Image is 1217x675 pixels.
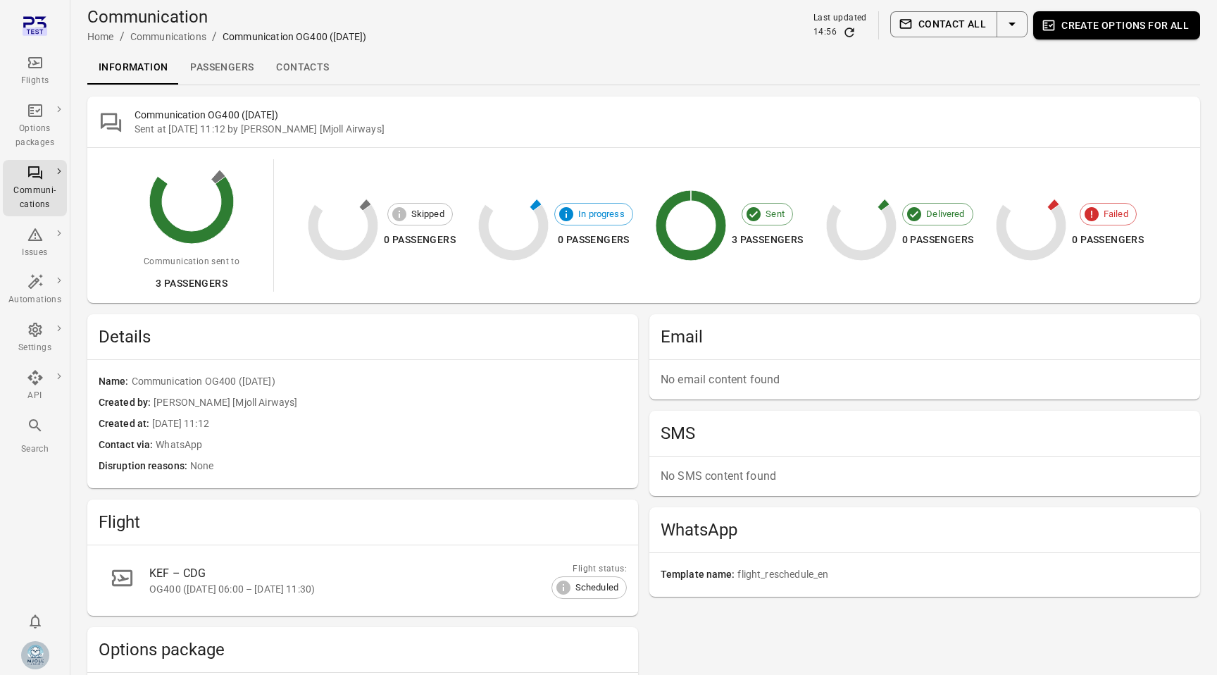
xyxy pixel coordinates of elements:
p: No SMS content found [661,468,1189,485]
div: 0 passengers [384,231,456,249]
span: flight_reschedule_en [737,567,1189,583]
div: Last updated [813,11,867,25]
button: Contact all [890,11,997,37]
div: 3 passengers [144,275,239,292]
span: Contact via [99,438,156,453]
span: Disruption reasons [99,459,190,474]
a: Passengers [179,51,265,85]
div: Options packages [8,122,61,150]
span: Created by [99,395,154,411]
span: [DATE] 11:12 [152,416,627,432]
div: 0 passengers [902,231,974,249]
div: OG400 ([DATE] 06:00 – [DATE] 11:30) [149,582,593,596]
h2: Communication OG400 ([DATE]) [135,108,1189,122]
span: Skipped [404,207,452,221]
h2: Flight [99,511,627,533]
div: KEF – CDG [149,565,593,582]
div: Communication sent to [144,255,239,269]
div: Sent at [DATE] 11:12 by [PERSON_NAME] [Mjoll Airways] [135,122,1189,136]
span: Template name [661,567,737,583]
div: Split button [890,11,1028,37]
a: Home [87,31,114,42]
h1: Communication [87,6,366,28]
div: Search [8,442,61,457]
div: Flight status: [551,562,627,576]
h2: Email [661,326,1189,348]
button: Search [3,413,67,460]
a: Settings [3,317,67,359]
span: None [190,459,627,474]
button: Notifications [21,607,49,636]
span: Communication OG400 ([DATE]) [132,374,627,390]
button: Refresh data [842,25,856,39]
span: Delivered [918,207,972,221]
div: Communications [130,30,206,44]
span: Details [99,326,627,348]
a: API [3,365,67,407]
a: Flights [3,50,67,92]
h2: SMS [661,422,1189,445]
span: [PERSON_NAME] [Mjoll Airways] [154,395,627,411]
div: Communication OG400 ([DATE]) [223,30,366,44]
span: Sent [758,207,792,221]
a: Communi-cations [3,160,67,216]
img: Mjoll-Airways-Logo.webp [21,641,49,669]
div: API [8,389,61,403]
div: Local navigation [87,51,1200,85]
a: Issues [3,222,67,264]
button: Create options for all [1033,11,1200,39]
span: In progress [570,207,632,221]
div: Issues [8,246,61,260]
div: 0 passengers [1072,231,1144,249]
div: 14:56 [813,25,837,39]
p: No email content found [661,371,1189,388]
nav: Breadcrumbs [87,28,366,45]
span: Name [99,374,132,390]
span: Scheduled [568,581,626,595]
div: Flights [8,74,61,88]
li: / [120,28,125,45]
div: Communi-cations [8,184,61,212]
a: Automations [3,269,67,311]
span: WhatsApp [156,438,627,453]
a: Options packages [3,98,67,154]
li: / [212,28,217,45]
div: 0 passengers [554,231,633,249]
button: Elsa Mjöll [Mjoll Airways] [15,636,55,675]
div: 3 passengers [732,231,804,249]
div: Automations [8,293,61,307]
span: Failed [1096,207,1136,221]
a: KEF – CDGOG400 ([DATE] 06:00 – [DATE] 11:30) [99,557,627,605]
button: Select action [997,11,1028,37]
a: Contacts [265,51,340,85]
h2: Options package [99,638,627,661]
h2: WhatsApp [661,519,1189,541]
a: Information [87,51,179,85]
span: Created at [99,416,152,432]
div: Settings [8,341,61,355]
